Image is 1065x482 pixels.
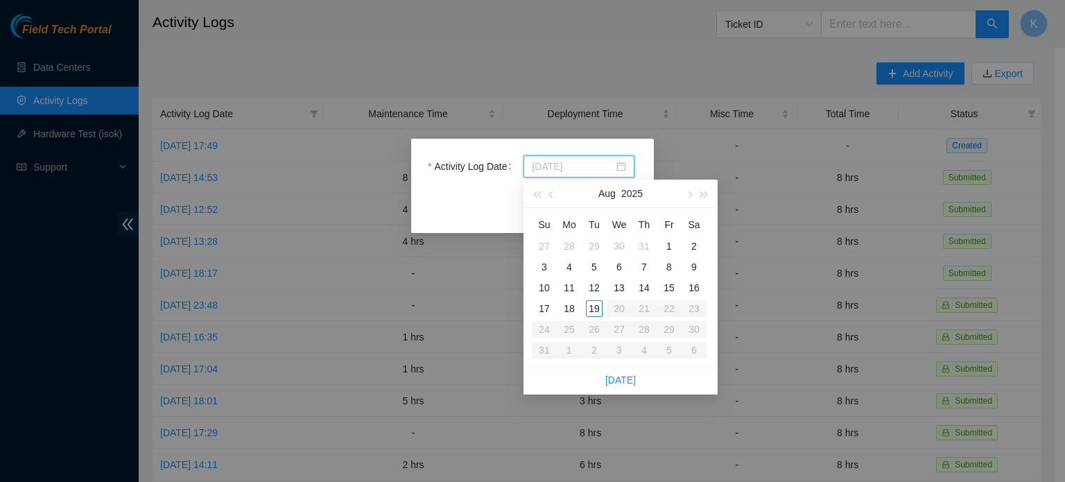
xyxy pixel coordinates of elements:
th: Sa [682,214,707,236]
th: Th [632,214,657,236]
div: 28 [561,238,578,255]
div: 1 [661,238,677,255]
div: 17 [536,300,553,317]
input: Activity Log Date [532,159,614,174]
td: 2025-08-04 [557,257,582,277]
label: Activity Log Date [428,155,517,178]
td: 2025-08-15 [657,277,682,298]
button: 2025 [621,180,643,207]
div: 29 [586,238,603,255]
th: Mo [557,214,582,236]
div: 13 [611,279,627,296]
div: 5 [586,259,603,275]
td: 2025-07-27 [532,236,557,257]
td: 2025-08-08 [657,257,682,277]
div: 11 [561,279,578,296]
td: 2025-07-29 [582,236,607,257]
th: Tu [582,214,607,236]
a: [DATE] [605,375,636,386]
td: 2025-07-31 [632,236,657,257]
th: Fr [657,214,682,236]
div: 3 [536,259,553,275]
td: 2025-08-06 [607,257,632,277]
td: 2025-07-28 [557,236,582,257]
div: 27 [536,238,553,255]
td: 2025-08-02 [682,236,707,257]
td: 2025-08-16 [682,277,707,298]
div: 19 [586,300,603,317]
div: 12 [586,279,603,296]
td: 2025-08-17 [532,298,557,319]
div: 15 [661,279,677,296]
th: We [607,214,632,236]
td: 2025-08-01 [657,236,682,257]
td: 2025-08-13 [607,277,632,298]
td: 2025-08-18 [557,298,582,319]
td: 2025-08-12 [582,277,607,298]
div: 18 [561,300,578,317]
div: 7 [636,259,652,275]
div: 16 [686,279,702,296]
div: 8 [661,259,677,275]
div: 30 [611,238,627,255]
td: 2025-07-30 [607,236,632,257]
div: 2 [686,238,702,255]
div: 9 [686,259,702,275]
td: 2025-08-10 [532,277,557,298]
td: 2025-08-07 [632,257,657,277]
td: 2025-08-14 [632,277,657,298]
div: 14 [636,279,652,296]
div: 6 [611,259,627,275]
div: 10 [536,279,553,296]
div: 31 [636,238,652,255]
td: 2025-08-03 [532,257,557,277]
td: 2025-08-19 [582,298,607,319]
th: Su [532,214,557,236]
td: 2025-08-11 [557,277,582,298]
td: 2025-08-05 [582,257,607,277]
td: 2025-08-09 [682,257,707,277]
button: Aug [598,180,616,207]
div: 4 [561,259,578,275]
